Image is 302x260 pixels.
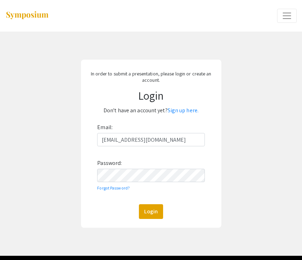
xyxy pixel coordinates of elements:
a: Forgot Password? [97,185,130,191]
label: Email: [97,122,113,133]
img: Symposium by ForagerOne [5,11,49,20]
button: Expand or Collapse Menu [277,9,297,23]
a: Sign up here. [168,107,199,114]
p: Don't have an account yet? [84,105,218,116]
label: Password: [97,158,122,169]
h1: Login [84,89,218,102]
button: Login [139,204,163,219]
p: In order to submit a presentation, please login or create an account. [84,71,218,83]
iframe: Chat [5,228,30,255]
